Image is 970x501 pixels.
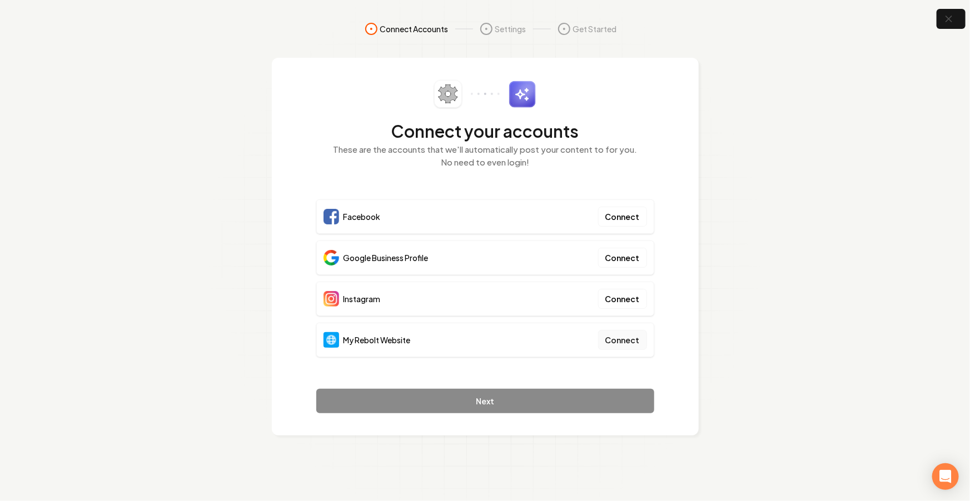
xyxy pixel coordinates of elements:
div: Open Intercom Messenger [932,463,959,490]
span: Facebook [344,211,381,222]
button: Connect [598,248,647,268]
img: sparkles.svg [509,81,536,108]
img: Website [324,332,339,348]
h2: Connect your accounts [316,121,654,141]
img: connector-dots.svg [471,93,500,95]
img: Google [324,250,339,265]
span: Get Started [573,23,617,34]
span: Connect Accounts [380,23,449,34]
button: Connect [598,289,647,309]
span: Settings [495,23,526,34]
img: Instagram [324,291,339,307]
button: Connect [598,207,647,227]
img: Facebook [324,209,339,224]
p: These are the accounts that we'll automatically post your content to for you. No need to even login! [316,143,654,168]
span: Instagram [344,293,381,304]
button: Connect [598,330,647,350]
span: Google Business Profile [344,252,429,263]
span: My Rebolt Website [344,334,411,345]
